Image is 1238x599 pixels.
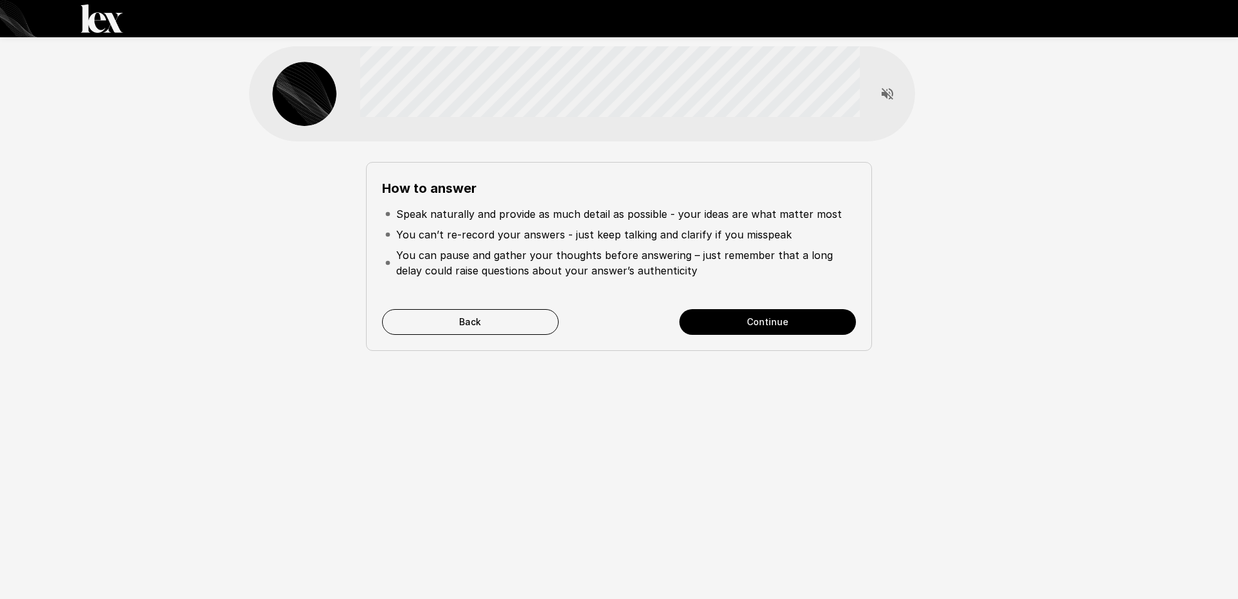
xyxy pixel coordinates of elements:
[396,206,842,222] p: Speak naturally and provide as much detail as possible - your ideas are what matter most
[272,62,336,126] img: lex_avatar2.png
[875,81,900,107] button: Read questions aloud
[679,309,856,335] button: Continue
[382,181,476,196] b: How to answer
[396,247,853,278] p: You can pause and gather your thoughts before answering – just remember that a long delay could r...
[396,227,792,242] p: You can’t re-record your answers - just keep talking and clarify if you misspeak
[382,309,559,335] button: Back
